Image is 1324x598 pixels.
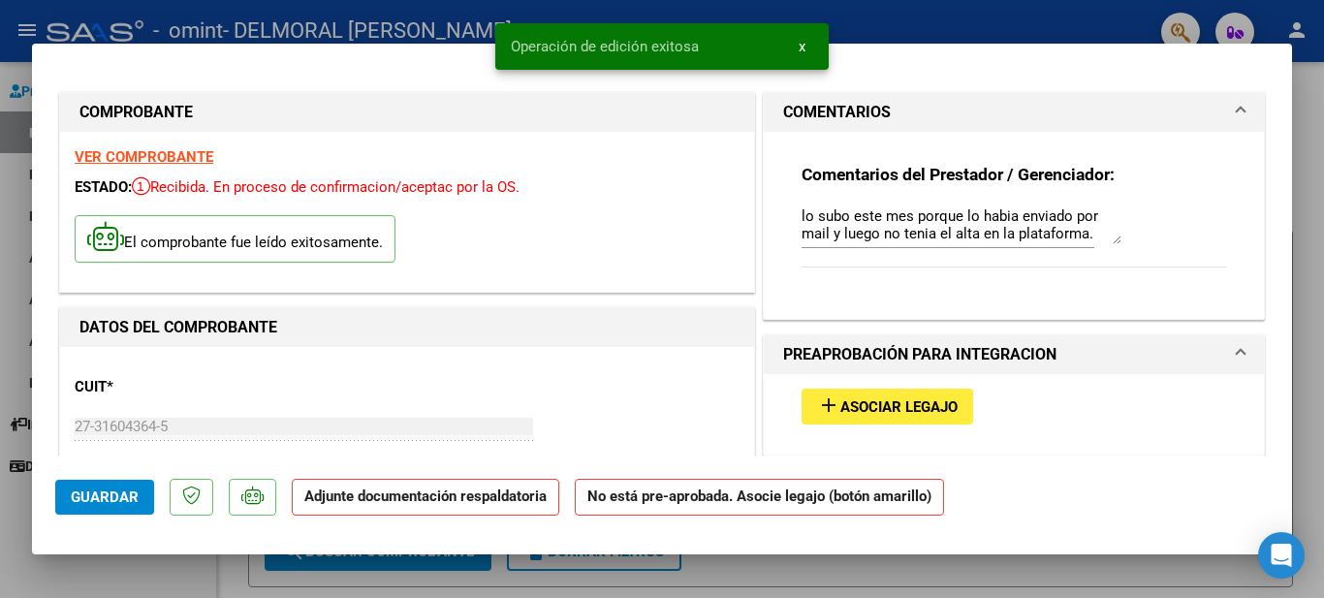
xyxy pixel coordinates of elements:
[575,479,944,517] strong: No está pre-aprobada. Asocie legajo (botón amarillo)
[799,38,805,55] span: x
[75,178,132,196] span: ESTADO:
[802,389,973,425] button: Asociar Legajo
[79,318,277,336] strong: DATOS DEL COMPROBANTE
[802,165,1115,184] strong: Comentarios del Prestador / Gerenciador:
[79,103,193,121] strong: COMPROBANTE
[764,132,1264,319] div: COMENTARIOS
[132,178,520,196] span: Recibida. En proceso de confirmacion/aceptac por la OS.
[75,148,213,166] a: VER COMPROBANTE
[55,480,154,515] button: Guardar
[511,37,699,56] span: Operación de edición exitosa
[75,376,274,398] p: CUIT
[71,488,139,506] span: Guardar
[783,29,821,64] button: x
[304,488,547,505] strong: Adjunte documentación respaldatoria
[840,398,958,416] span: Asociar Legajo
[783,343,1056,366] h1: PREAPROBACIÓN PARA INTEGRACION
[1258,532,1305,579] div: Open Intercom Messenger
[764,374,1264,455] div: PREAPROBACIÓN PARA INTEGRACION
[75,215,395,263] p: El comprobante fue leído exitosamente.
[764,335,1264,374] mat-expansion-panel-header: PREAPROBACIÓN PARA INTEGRACION
[783,101,891,124] h1: COMENTARIOS
[817,393,840,417] mat-icon: add
[764,93,1264,132] mat-expansion-panel-header: COMENTARIOS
